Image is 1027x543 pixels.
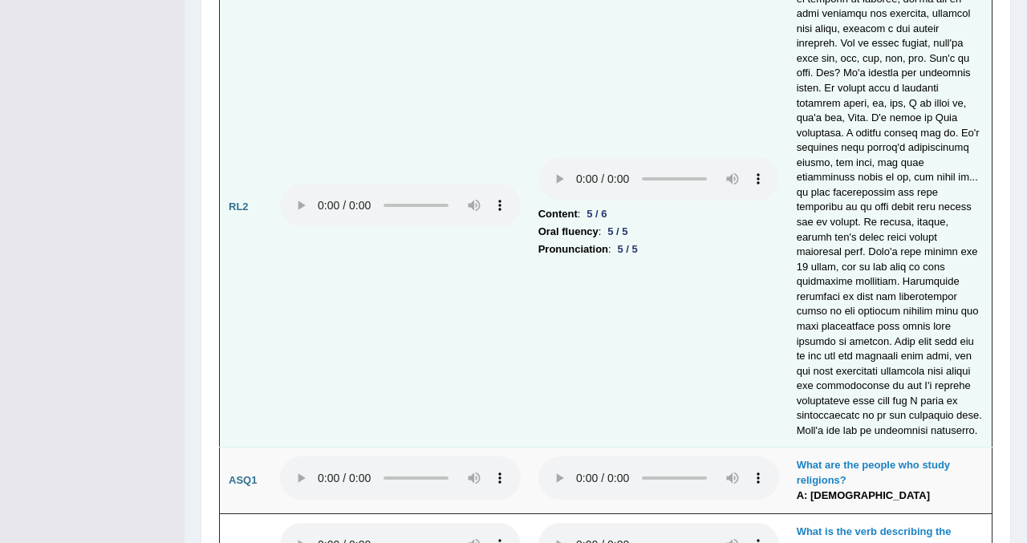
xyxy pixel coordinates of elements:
div: 5 / 5 [611,241,644,257]
b: ASQ1 [229,474,257,486]
b: RL2 [229,201,249,213]
b: Oral fluency [538,223,599,241]
b: Content [538,205,578,223]
b: A: [DEMOGRAPHIC_DATA] [797,489,930,501]
li: : [538,223,779,241]
li: : [538,241,779,258]
b: Pronunciation [538,241,608,258]
li: : [538,205,779,223]
b: What are the people who study religions? [797,459,950,486]
div: 5 / 5 [601,223,634,240]
div: 5 / 6 [580,205,613,222]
